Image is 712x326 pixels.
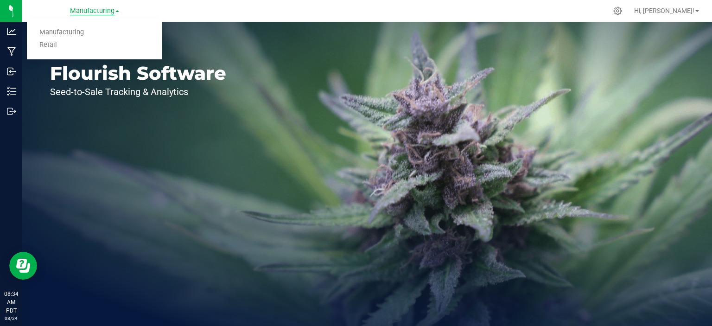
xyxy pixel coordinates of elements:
[7,87,16,96] inline-svg: Inventory
[634,7,694,14] span: Hi, [PERSON_NAME]!
[27,39,162,51] a: Retail
[27,26,162,39] a: Manufacturing
[7,107,16,116] inline-svg: Outbound
[50,87,226,96] p: Seed-to-Sale Tracking & Analytics
[612,6,623,15] div: Manage settings
[7,47,16,56] inline-svg: Manufacturing
[9,252,37,280] iframe: Resource center
[4,315,18,322] p: 08/24
[4,290,18,315] p: 08:34 AM PDT
[7,67,16,76] inline-svg: Inbound
[50,64,226,83] p: Flourish Software
[7,27,16,36] inline-svg: Analytics
[70,7,114,15] span: Manufacturing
